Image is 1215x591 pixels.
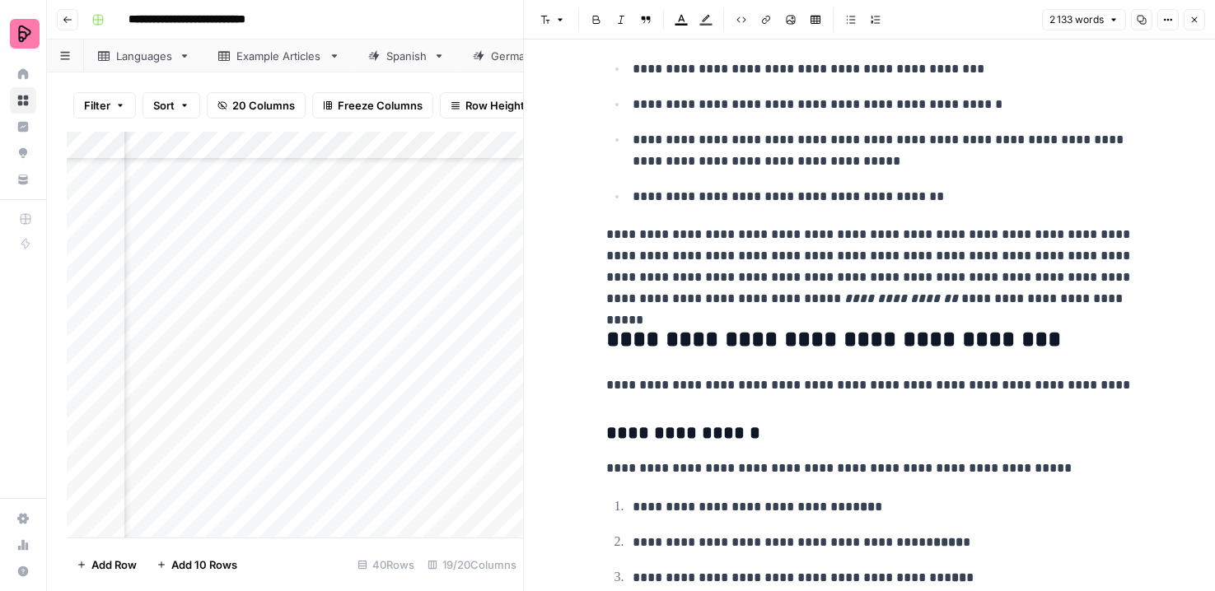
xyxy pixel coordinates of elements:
[421,551,523,578] div: 19/20 Columns
[207,92,306,119] button: 20 Columns
[10,13,36,54] button: Workspace: Preply
[10,532,36,558] a: Usage
[491,48,532,64] div: German
[204,40,354,72] a: Example Articles
[10,140,36,166] a: Opportunities
[1049,12,1104,27] span: 2 133 words
[232,97,295,114] span: 20 Columns
[312,92,433,119] button: Freeze Columns
[84,40,204,72] a: Languages
[10,166,36,193] a: Your Data
[91,556,137,573] span: Add Row
[10,87,36,114] a: Browse
[73,92,136,119] button: Filter
[84,97,110,114] span: Filter
[147,551,247,578] button: Add 10 Rows
[10,505,36,532] a: Settings
[351,551,421,578] div: 40 Rows
[338,97,423,114] span: Freeze Columns
[10,558,36,584] button: Help + Support
[465,97,525,114] span: Row Height
[153,97,175,114] span: Sort
[236,48,322,64] div: Example Articles
[143,92,200,119] button: Sort
[67,551,147,578] button: Add Row
[459,40,564,72] a: German
[354,40,459,72] a: Spanish
[10,61,36,87] a: Home
[386,48,427,64] div: Spanish
[10,114,36,140] a: Insights
[1042,9,1126,30] button: 2 133 words
[116,48,172,64] div: Languages
[171,556,237,573] span: Add 10 Rows
[440,92,535,119] button: Row Height
[10,19,40,49] img: Preply Logo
